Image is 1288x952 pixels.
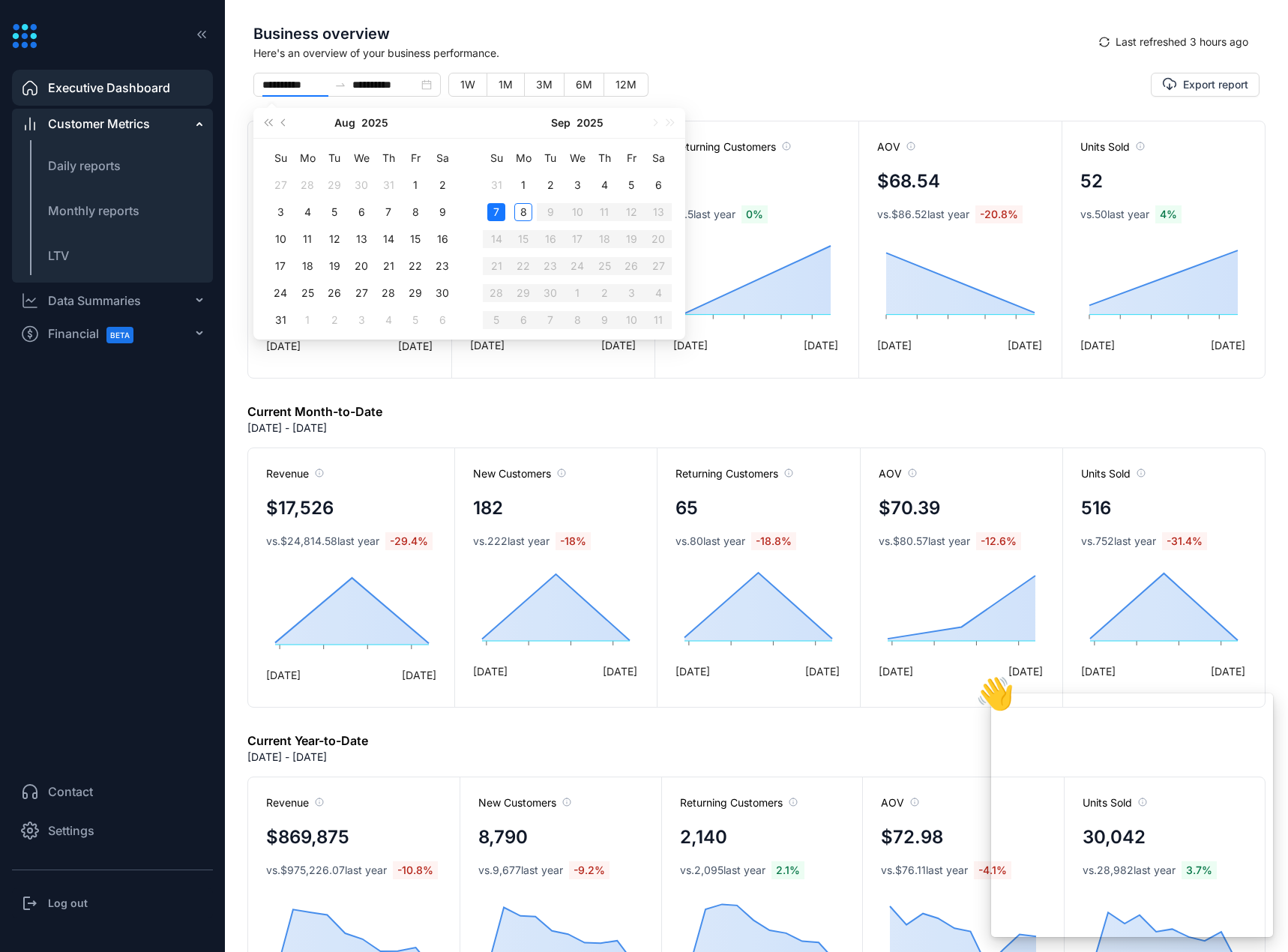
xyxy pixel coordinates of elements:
[402,307,429,334] td: 2025-09-05
[266,863,387,878] span: vs. $975,226.07 last year
[267,280,294,307] td: 2025-08-24
[1081,663,1116,679] span: [DATE]
[379,257,397,275] div: 21
[266,824,349,851] h4: $869,875
[487,176,505,194] div: 31
[294,307,321,334] td: 2025-09-01
[478,863,563,878] span: vs. 9,677 last year
[881,863,968,878] span: vs. $76.11 last year
[325,176,343,194] div: 29
[298,230,316,248] div: 11
[556,532,591,550] span: -18 %
[591,172,618,199] td: 2025-09-04
[352,203,370,221] div: 6
[271,230,289,248] div: 10
[379,230,397,248] div: 14
[1088,30,1260,54] button: syncLast refreshed 3 hours ago
[298,311,316,329] div: 1
[877,139,915,154] span: AOV
[881,795,919,810] span: AOV
[294,280,321,307] td: 2025-08-25
[267,172,294,199] td: 2025-07-27
[298,257,316,275] div: 18
[48,115,150,133] span: Customer Metrics
[48,317,147,351] span: Financial
[551,108,571,138] button: Sep
[352,176,370,194] div: 30
[402,172,429,199] td: 2025-08-01
[385,532,433,550] span: -29.4 %
[352,230,370,248] div: 13
[751,532,796,550] span: -18.8 %
[325,230,343,248] div: 12
[48,203,139,218] span: Monthly reports
[321,307,348,334] td: 2025-09-02
[325,257,343,275] div: 19
[48,248,69,263] span: LTV
[348,307,375,334] td: 2025-09-03
[361,108,388,138] button: 2025
[537,172,564,199] td: 2025-09-02
[406,311,424,329] div: 5
[48,79,170,97] span: Executive Dashboard
[673,207,735,222] span: vs. 5 last year
[645,172,672,199] td: 2025-09-06
[879,495,940,522] h4: $70.39
[429,145,456,172] th: Sa
[460,78,475,91] span: 1W
[402,667,436,683] span: [DATE]
[470,337,505,353] span: [DATE]
[266,795,324,810] span: Revenue
[487,203,505,221] div: 7
[375,199,402,226] td: 2025-08-07
[298,176,316,194] div: 28
[271,284,289,302] div: 24
[433,257,451,275] div: 23
[253,45,1088,61] span: Here's an overview of your business performance.
[478,795,571,810] span: New Customers
[253,22,1088,45] span: Business overview
[48,822,94,840] span: Settings
[510,145,537,172] th: Mo
[348,226,375,253] td: 2025-08-13
[429,280,456,307] td: 2025-08-30
[881,824,943,851] h4: $72.98
[1116,34,1248,50] span: Last refreshed 3 hours ago
[375,280,402,307] td: 2025-08-28
[429,226,456,253] td: 2025-08-16
[271,176,289,194] div: 27
[321,253,348,280] td: 2025-08-19
[267,226,294,253] td: 2025-08-10
[406,230,424,248] div: 15
[483,172,510,199] td: 2025-08-31
[429,253,456,280] td: 2025-08-23
[298,203,316,221] div: 4
[48,896,88,911] h3: Log out
[1081,495,1111,522] h4: 516
[564,172,591,199] td: 2025-09-03
[402,199,429,226] td: 2025-08-08
[673,139,791,154] span: Returning Customers
[541,176,559,194] div: 2
[877,207,969,222] span: vs. $86.52 last year
[1151,73,1260,97] button: Export report
[577,108,604,138] button: 2025
[271,203,289,221] div: 3
[499,78,513,91] span: 1M
[680,795,798,810] span: Returning Customers
[564,145,591,172] th: We
[1211,663,1245,679] span: [DATE]
[348,280,375,307] td: 2025-08-27
[294,145,321,172] th: Mo
[398,338,433,354] span: [DATE]
[334,79,346,91] span: swap-right
[673,337,708,353] span: [DATE]
[1080,139,1145,154] span: Units Sold
[537,145,564,172] th: Tu
[406,257,424,275] div: 22
[741,205,768,223] span: 0 %
[601,337,636,353] span: [DATE]
[568,176,586,194] div: 3
[576,78,592,91] span: 6M
[348,253,375,280] td: 2025-08-20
